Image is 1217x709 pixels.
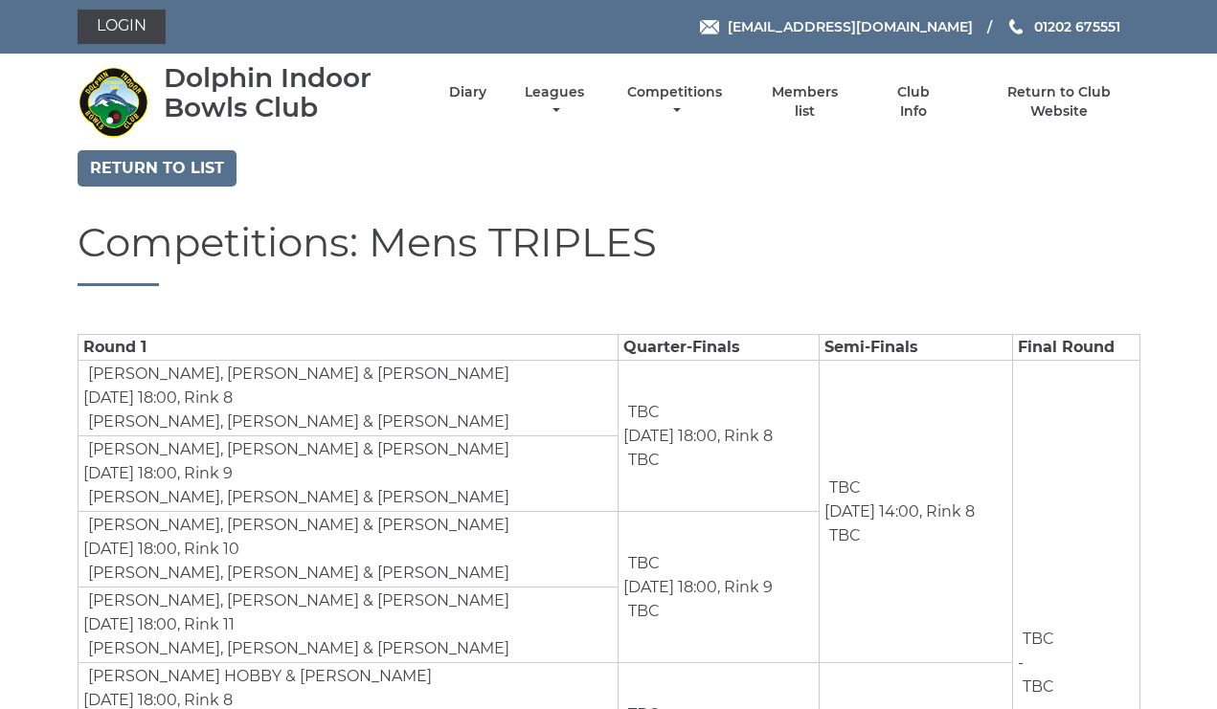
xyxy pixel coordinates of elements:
a: Phone us 01202 675551 [1006,16,1120,37]
a: Club Info [883,83,945,121]
td: [PERSON_NAME], [PERSON_NAME] & [PERSON_NAME] [83,485,510,510]
a: Return to Club Website [978,83,1139,121]
td: TBC [623,599,661,624]
td: Quarter-Finals [619,335,819,361]
td: [DATE] 18:00, Rink 9 [619,512,819,663]
td: [DATE] 18:00, Rink 8 [619,361,819,512]
img: Email [700,20,719,34]
span: [EMAIL_ADDRESS][DOMAIN_NAME] [728,18,973,35]
td: [PERSON_NAME], [PERSON_NAME] & [PERSON_NAME] [83,588,510,613]
img: Phone us [1009,19,1023,34]
a: Email [EMAIL_ADDRESS][DOMAIN_NAME] [700,16,973,37]
a: Return to list [78,150,237,187]
td: Final Round [1012,335,1139,361]
img: Dolphin Indoor Bowls Club [78,66,149,138]
td: TBC [623,448,661,473]
td: [PERSON_NAME] HOBBY & [PERSON_NAME] [83,664,433,689]
td: [PERSON_NAME], [PERSON_NAME] & [PERSON_NAME] [83,362,510,387]
td: TBC [1018,627,1055,652]
td: [DATE] 14:00, Rink 8 [819,361,1012,663]
td: [PERSON_NAME], [PERSON_NAME] & [PERSON_NAME] [83,437,510,462]
td: TBC [824,476,862,500]
span: 01202 675551 [1034,18,1120,35]
div: Dolphin Indoor Bowls Club [164,63,416,122]
a: Leagues [520,83,589,121]
td: [PERSON_NAME], [PERSON_NAME] & [PERSON_NAME] [83,513,510,538]
td: [PERSON_NAME], [PERSON_NAME] & [PERSON_NAME] [83,561,510,586]
td: [DATE] 18:00, Rink 10 [78,512,619,587]
td: Round 1 [78,335,619,361]
a: Members list [760,83,848,121]
td: TBC [824,523,862,548]
td: [PERSON_NAME], [PERSON_NAME] & [PERSON_NAME] [83,410,510,434]
td: [DATE] 18:00, Rink 11 [78,587,619,663]
td: TBC [623,551,661,576]
td: [DATE] 18:00, Rink 8 [78,361,619,436]
h1: Competitions: Mens TRIPLES [78,220,1140,286]
a: Login [78,10,166,44]
td: Semi-Finals [819,335,1012,361]
a: Competitions [623,83,728,121]
td: TBC [623,400,661,425]
td: [DATE] 18:00, Rink 9 [78,436,619,512]
td: TBC [1018,675,1055,699]
td: [PERSON_NAME], [PERSON_NAME] & [PERSON_NAME] [83,636,510,661]
a: Diary [449,83,486,101]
